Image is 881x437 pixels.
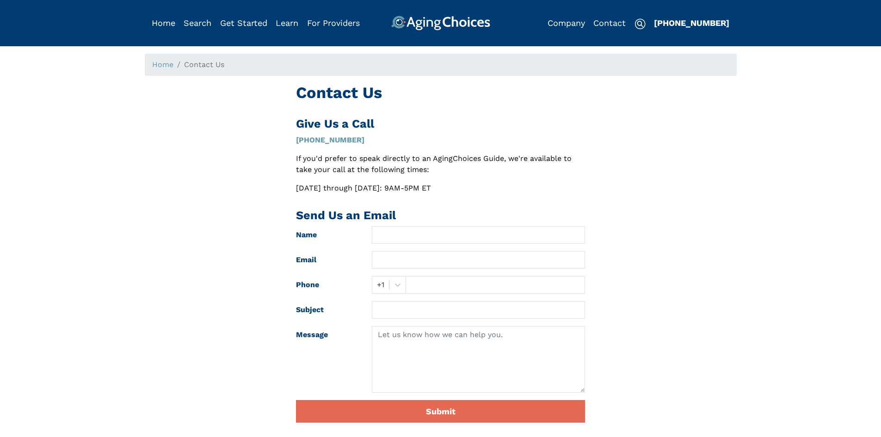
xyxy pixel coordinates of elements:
[276,18,298,28] a: Learn
[184,18,211,28] a: Search
[654,18,729,28] a: [PHONE_NUMBER]
[145,54,737,76] nav: breadcrumb
[220,18,267,28] a: Get Started
[152,18,175,28] a: Home
[548,18,585,28] a: Company
[289,301,365,319] label: Subject
[289,326,365,393] label: Message
[296,83,585,102] h1: Contact Us
[296,135,364,144] a: [PHONE_NUMBER]
[635,18,646,30] img: search-icon.svg
[391,16,490,31] img: AgingChoices
[296,117,585,131] h2: Give Us a Call
[184,16,211,31] div: Popover trigger
[289,251,365,269] label: Email
[289,226,365,244] label: Name
[289,276,365,294] label: Phone
[593,18,626,28] a: Contact
[152,60,173,69] a: Home
[296,183,585,194] p: [DATE] through [DATE]: 9AM-5PM ET
[307,18,360,28] a: For Providers
[296,153,585,175] p: If you'd prefer to speak directly to an AgingChoices Guide, we're available to take your call at ...
[184,60,224,69] span: Contact Us
[296,400,585,423] button: Submit
[296,209,585,222] h2: Send Us an Email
